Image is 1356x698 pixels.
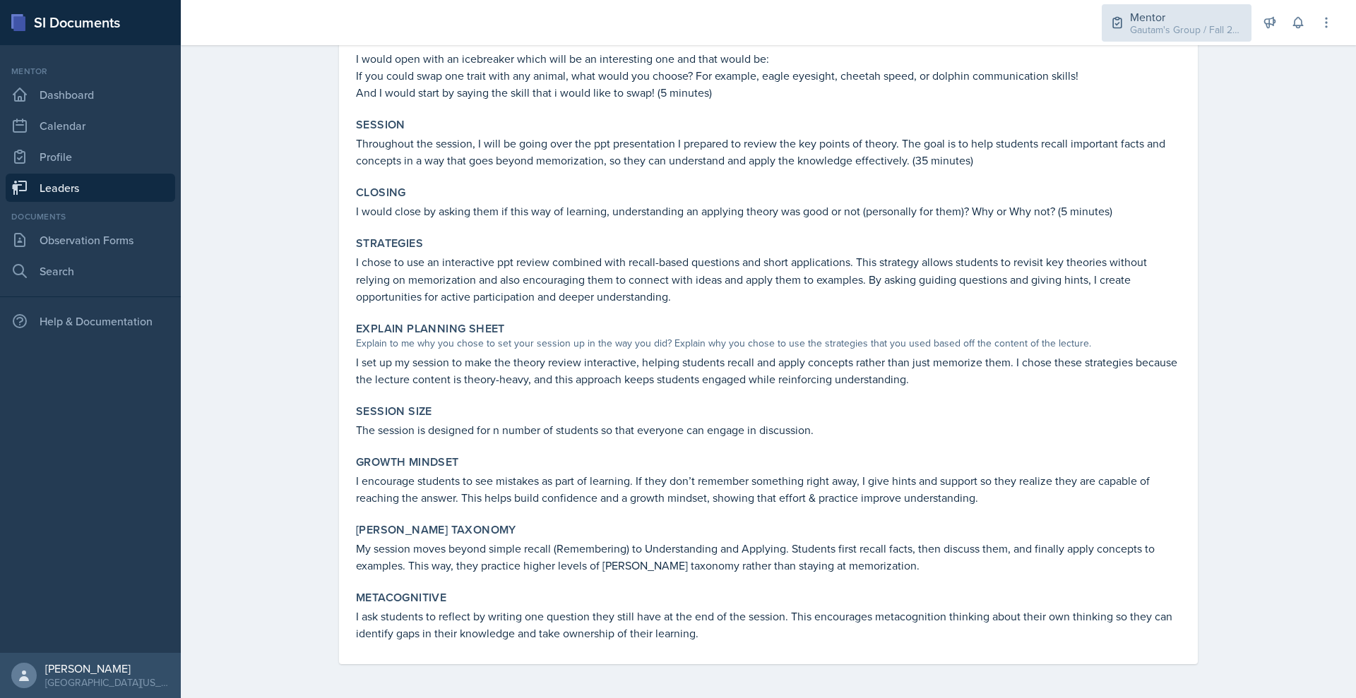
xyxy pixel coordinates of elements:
[6,210,175,223] div: Documents
[356,253,1181,305] p: I chose to use an interactive ppt review combined with recall-based questions and short applicati...
[45,661,169,675] div: [PERSON_NAME]
[356,472,1181,506] p: I encourage students to see mistakes as part of learning. If they don’t remember something right ...
[1130,23,1243,37] div: Gautam's Group / Fall 2025
[6,174,175,202] a: Leaders
[356,135,1181,169] p: Throughout the session, I will be going over the ppt presentation I prepared to review the key po...
[6,257,175,285] a: Search
[356,591,446,605] label: Metacognitive
[6,307,175,335] div: Help & Documentation
[356,67,1181,84] p: If you could swap one trait with any animal, what would you choose? For example, eagle eyesight, ...
[356,186,406,200] label: Closing
[356,421,1181,438] p: The session is designed for n number of students so that everyone can engage in discussion.
[356,404,432,419] label: Session Size
[356,118,405,132] label: Session
[356,354,1181,387] p: I set up my session to make the theory review interactive, helping students recall and apply conc...
[6,112,175,140] a: Calendar
[6,80,175,109] a: Dashboard
[356,322,505,336] label: Explain Planning Sheet
[356,455,459,469] label: Growth Mindset
[6,143,175,171] a: Profile
[356,540,1181,574] p: My session moves beyond simple recall (Remembering) to Understanding and Applying. Students first...
[6,226,175,254] a: Observation Forms
[356,33,408,47] label: Opening
[356,203,1181,219] p: I would close by asking them if this way of learning, understanding an applying theory was good o...
[356,523,516,537] label: [PERSON_NAME] Taxonomy
[45,675,169,690] div: [GEOGRAPHIC_DATA][US_STATE]
[6,65,175,78] div: Mentor
[1130,8,1243,25] div: Mentor
[356,84,1181,101] p: And I would start by saying the skill that i would like to swap! (5 minutes)
[356,336,1181,351] div: Explain to me why you chose to set your session up in the way you did? Explain why you chose to u...
[356,608,1181,642] p: I ask students to reflect by writing one question they still have at the end of the session. This...
[356,236,423,251] label: Strategies
[356,50,1181,67] p: I would open with an icebreaker which will be an interesting one and that would be:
